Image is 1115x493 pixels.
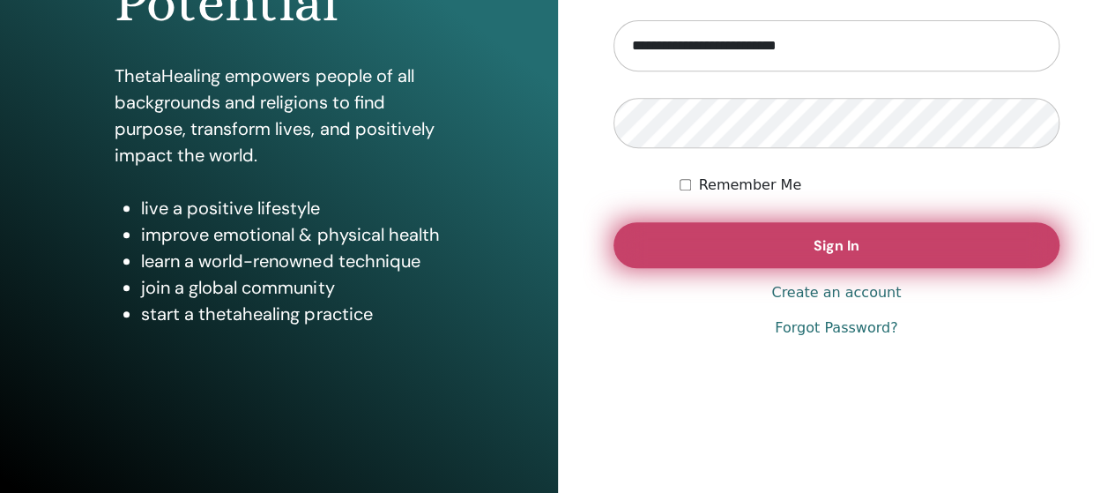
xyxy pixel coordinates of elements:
span: Sign In [814,236,859,255]
li: improve emotional & physical health [141,221,442,248]
div: Keep me authenticated indefinitely or until I manually logout [680,175,1059,196]
li: learn a world-renowned technique [141,248,442,274]
a: Forgot Password? [775,317,897,339]
li: live a positive lifestyle [141,195,442,221]
button: Sign In [613,222,1060,268]
li: start a thetahealing practice [141,301,442,327]
li: join a global community [141,274,442,301]
a: Create an account [771,282,901,303]
p: ThetaHealing empowers people of all backgrounds and religions to find purpose, transform lives, a... [115,63,442,168]
label: Remember Me [698,175,801,196]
